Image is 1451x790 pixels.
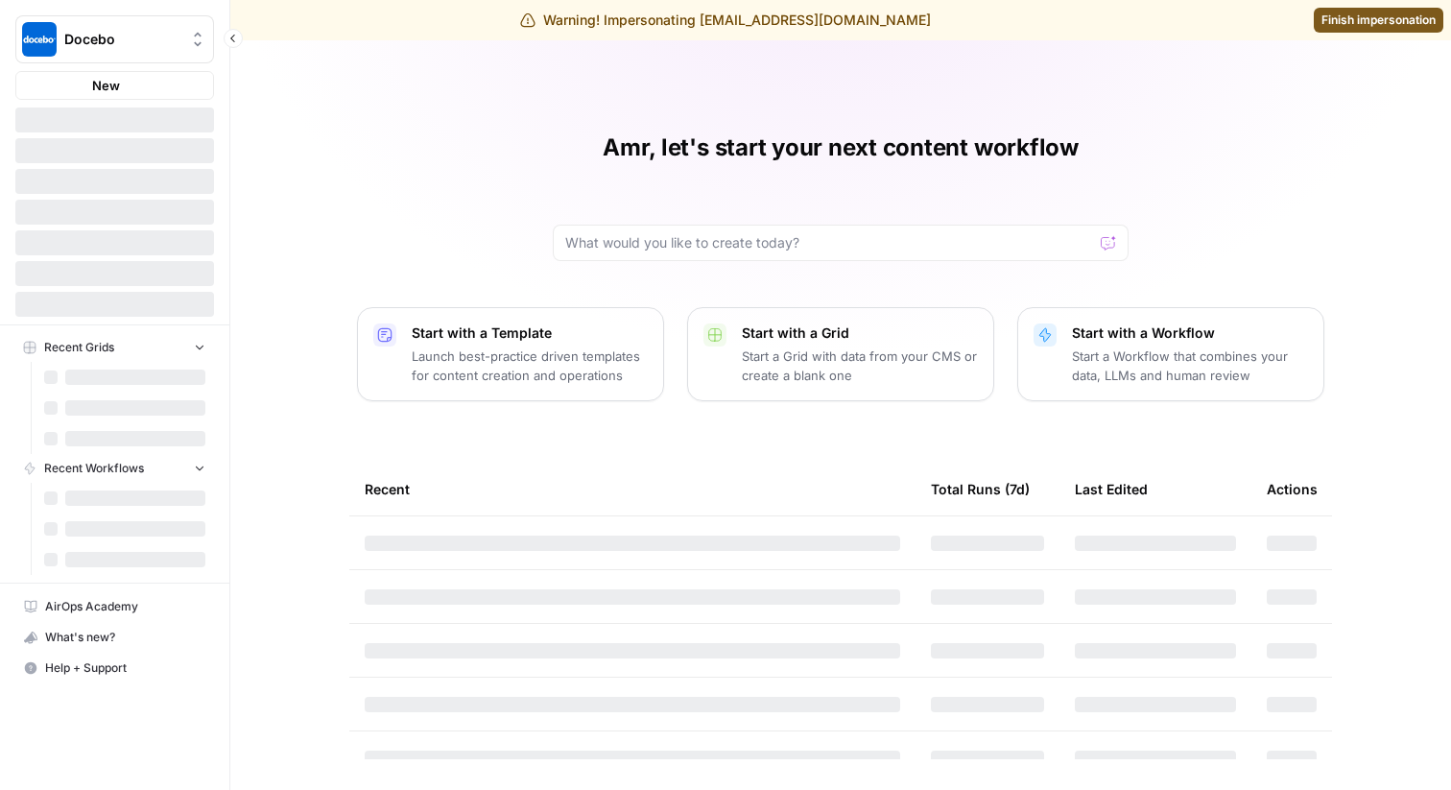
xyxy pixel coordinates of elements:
[742,347,978,385] p: Start a Grid with data from your CMS or create a blank one
[1017,307,1324,401] button: Start with a WorkflowStart a Workflow that combines your data, LLMs and human review
[1072,347,1308,385] p: Start a Workflow that combines your data, LLMs and human review
[931,463,1030,515] div: Total Runs (7d)
[412,347,648,385] p: Launch best-practice driven templates for content creation and operations
[15,622,214,653] button: What's new?
[1075,463,1148,515] div: Last Edited
[45,598,205,615] span: AirOps Academy
[565,233,1093,252] input: What would you like to create today?
[44,460,144,477] span: Recent Workflows
[742,323,978,343] p: Start with a Grid
[1321,12,1436,29] span: Finish impersonation
[64,30,180,49] span: Docebo
[15,653,214,683] button: Help + Support
[15,454,214,483] button: Recent Workflows
[15,591,214,622] a: AirOps Academy
[365,463,900,515] div: Recent
[45,659,205,677] span: Help + Support
[1072,323,1308,343] p: Start with a Workflow
[15,333,214,362] button: Recent Grids
[15,71,214,100] button: New
[1267,463,1318,515] div: Actions
[16,623,213,652] div: What's new?
[687,307,994,401] button: Start with a GridStart a Grid with data from your CMS or create a blank one
[1314,8,1443,33] a: Finish impersonation
[357,307,664,401] button: Start with a TemplateLaunch best-practice driven templates for content creation and operations
[22,22,57,57] img: Docebo Logo
[603,132,1079,163] h1: Amr, let's start your next content workflow
[44,339,114,356] span: Recent Grids
[412,323,648,343] p: Start with a Template
[520,11,931,30] div: Warning! Impersonating [EMAIL_ADDRESS][DOMAIN_NAME]
[92,76,120,95] span: New
[15,15,214,63] button: Workspace: Docebo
